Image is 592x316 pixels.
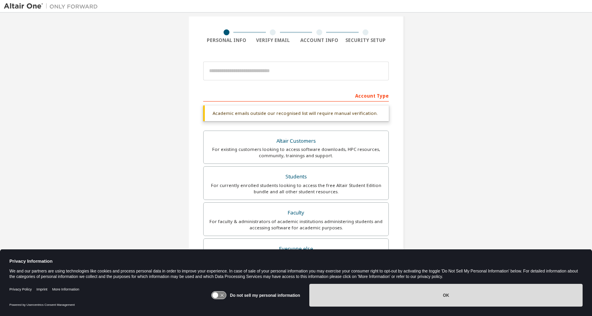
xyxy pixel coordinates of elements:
div: Verify Email [250,37,296,44]
div: Security Setup [343,37,389,44]
div: Account Info [296,37,343,44]
div: Academic emails outside our recognised list will require manual verification. [203,105,389,121]
div: Altair Customers [208,136,384,147]
div: For existing customers looking to access software downloads, HPC resources, community, trainings ... [208,146,384,159]
div: Account Type [203,89,389,102]
div: For currently enrolled students looking to access the free Altair Student Edition bundle and all ... [208,182,384,195]
div: Students [208,171,384,182]
div: For faculty & administrators of academic institutions administering students and accessing softwa... [208,218,384,231]
div: Everyone else [208,243,384,254]
img: Altair One [4,2,102,10]
div: Personal Info [203,37,250,44]
div: Faculty [208,207,384,218]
